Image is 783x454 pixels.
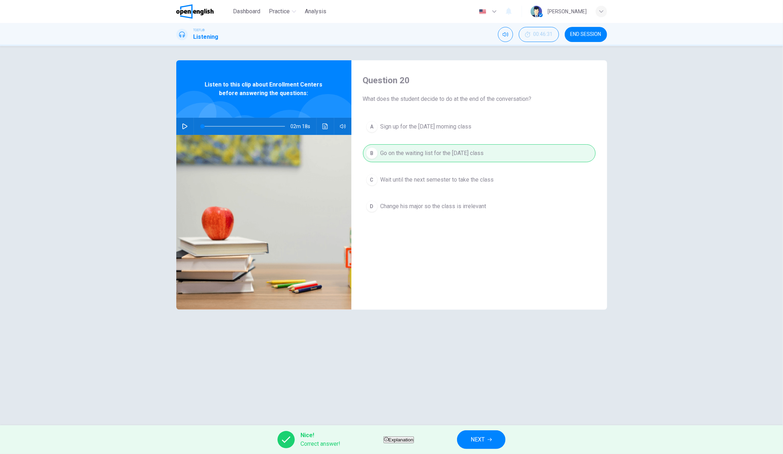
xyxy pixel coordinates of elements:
span: END SESSION [570,32,601,37]
img: Profile picture [531,6,542,17]
img: en [478,9,487,14]
span: Correct answer! [300,440,340,448]
img: Listen to this clip about Enrollment Centers before answering the questions: [176,135,351,310]
button: Click to see the audio transcription [320,118,331,135]
span: NEXT [471,435,485,445]
button: END SESSION [565,27,607,42]
span: Analysis [305,7,326,16]
span: 02m 18s [291,118,316,135]
div: Mute [498,27,513,42]
span: What does the student decide to do at the end of the conversation? [363,95,596,103]
span: Explanation [388,437,414,443]
button: Explanation [383,436,414,443]
div: Hide [519,27,559,42]
span: TOEFL® [194,28,205,33]
button: Practice [266,5,299,18]
img: OpenEnglish logo [176,4,214,19]
span: Nice! [300,431,340,440]
span: Dashboard [233,7,260,16]
a: OpenEnglish logo [176,4,230,19]
div: [PERSON_NAME] [548,7,587,16]
button: NEXT [457,430,505,449]
span: Listen to this clip about Enrollment Centers before answering the questions: [200,80,328,98]
h4: Question 20 [363,75,596,86]
span: 00:46:31 [533,32,553,37]
button: 00:46:31 [519,27,559,42]
span: Practice [269,7,290,16]
button: Dashboard [230,5,263,18]
button: Analysis [302,5,329,18]
h1: Listening [194,33,219,41]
